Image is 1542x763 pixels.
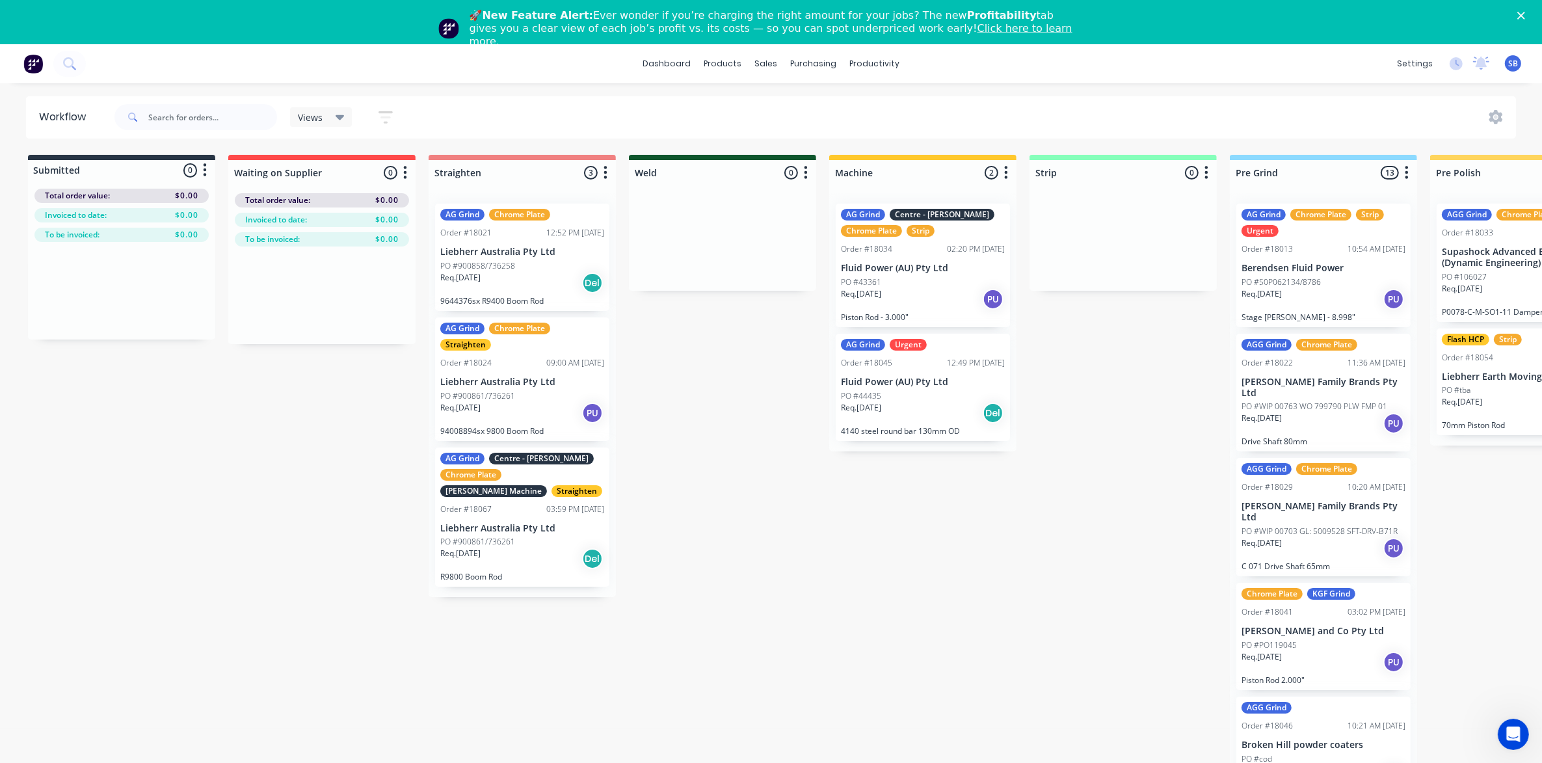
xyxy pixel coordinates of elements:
p: Fluid Power (AU) Pty Ltd [841,377,1005,388]
div: AG GrindCentre - [PERSON_NAME]Chrome PlateStripOrder #1803402:20 PM [DATE]Fluid Power (AU) Pty Lt... [836,204,1010,327]
div: AG GrindCentre - [PERSON_NAME]Chrome Plate[PERSON_NAME] MachineStraightenOrder #1806703:59 PM [DA... [435,448,609,587]
div: AG GrindChrome PlateStripUrgentOrder #1801310:54 AM [DATE]Berendsen Fluid PowerPO #50P062134/8786... [1236,204,1411,327]
span: To be invoiced: [245,234,300,245]
p: Req. [DATE] [841,402,881,414]
div: Order #18067 [440,503,492,515]
img: Profile image for Team [438,18,459,39]
div: Strip [907,225,935,237]
div: Order #18034 [841,243,892,255]
p: 94008894sx 9800 Boom Rod [440,426,604,436]
span: Total order value: [245,194,310,206]
div: Order #18045 [841,357,892,369]
div: Order #18024 [440,357,492,369]
div: productivity [843,54,906,74]
div: Del [582,273,603,293]
div: AGG GrindChrome PlateOrder #1802211:36 AM [DATE][PERSON_NAME] Family Brands Pty LtdPO #WIP 00763 ... [1236,334,1411,452]
p: Req. [DATE] [440,402,481,414]
div: Centre - [PERSON_NAME] [890,209,994,221]
div: Order #18021 [440,227,492,239]
div: AG Grind [841,209,885,221]
p: PO #900861/736261 [440,390,515,402]
b: Profitability [967,9,1037,21]
a: Click here to learn more. [470,22,1072,47]
span: Total order value: [45,190,110,202]
span: $0.00 [375,194,399,206]
p: C 071 Drive Shaft 65mm [1242,561,1405,571]
div: AGG Grind [1442,209,1492,221]
div: Order #18013 [1242,243,1293,255]
div: PU [983,289,1004,310]
div: 02:20 PM [DATE] [947,243,1005,255]
div: sales [748,54,784,74]
span: $0.00 [175,190,198,202]
div: Chrome Plate [1296,339,1357,351]
span: Views [298,111,323,124]
span: $0.00 [375,234,399,245]
div: Chrome PlateKGF GrindOrder #1804103:02 PM [DATE][PERSON_NAME] and Co Pty LtdPO #PO119045Req.[DATE... [1236,583,1411,690]
p: [PERSON_NAME] Family Brands Pty Ltd [1242,377,1405,399]
div: AG Grind [440,323,485,334]
div: Chrome Plate [489,323,550,334]
p: 4140 steel round bar 130mm OD [841,426,1005,436]
p: Liebherr Australia Pty Ltd [440,247,604,258]
p: Req. [DATE] [841,288,881,300]
p: PO #900861/736261 [440,536,515,548]
p: PO #WIP 00763 WO 799790 PLW FMP 01 [1242,401,1387,412]
div: Order #18029 [1242,481,1293,493]
div: Workflow [39,109,92,125]
p: Req. [DATE] [1442,283,1482,295]
p: Req. [DATE] [1242,651,1282,663]
p: 9644376sx R9400 Boom Rod [440,296,604,306]
div: Urgent [890,339,927,351]
div: Chrome Plate [1290,209,1351,221]
div: AG GrindChrome PlateOrder #1802112:52 PM [DATE]Liebherr Australia Pty LtdPO #900858/736258Req.[DA... [435,204,609,311]
div: 11:36 AM [DATE] [1348,357,1405,369]
div: purchasing [784,54,843,74]
div: PU [1383,652,1404,673]
div: 12:52 PM [DATE] [546,227,604,239]
div: KGF Grind [1307,588,1355,600]
p: Req. [DATE] [1242,412,1282,424]
p: Stage [PERSON_NAME] - 8.998" [1242,312,1405,322]
div: Order #18033 [1442,227,1493,239]
iframe: Intercom live chat [1498,719,1529,750]
p: Piston Rod 2.000" [1242,675,1405,685]
div: PU [1383,413,1404,434]
div: Straighten [552,485,602,497]
div: AG Grind [841,339,885,351]
div: 12:49 PM [DATE] [947,357,1005,369]
div: AG GrindUrgentOrder #1804512:49 PM [DATE]Fluid Power (AU) Pty LtdPO #44435Req.[DATE]Del4140 steel... [836,334,1010,441]
div: AG Grind [440,453,485,464]
p: Berendsen Fluid Power [1242,263,1405,274]
div: Chrome Plate [841,225,902,237]
p: PO #44435 [841,390,881,402]
a: dashboard [636,54,697,74]
p: [PERSON_NAME] Family Brands Pty Ltd [1242,501,1405,523]
div: Chrome Plate [1296,463,1357,475]
div: 03:02 PM [DATE] [1348,606,1405,618]
p: Broken Hill powder coaters [1242,740,1405,751]
p: R9800 Boom Rod [440,572,604,582]
div: 10:54 AM [DATE] [1348,243,1405,255]
div: AG Grind [440,209,485,221]
div: AGG Grind [1242,702,1292,714]
div: Del [983,403,1004,423]
div: 10:20 AM [DATE] [1348,481,1405,493]
p: PO #900858/736258 [440,260,515,272]
p: PO #43361 [841,276,881,288]
div: settings [1390,54,1439,74]
div: PU [1383,289,1404,310]
div: 03:59 PM [DATE] [546,503,604,515]
div: Del [582,548,603,569]
div: Centre - [PERSON_NAME] [489,453,594,464]
p: Req. [DATE] [440,548,481,559]
div: [PERSON_NAME] Machine [440,485,547,497]
div: Strip [1494,334,1522,345]
div: Chrome Plate [440,469,501,481]
p: Liebherr Australia Pty Ltd [440,377,604,388]
div: Order #18022 [1242,357,1293,369]
span: $0.00 [175,229,198,241]
p: [PERSON_NAME] and Co Pty Ltd [1242,626,1405,637]
p: Req. [DATE] [1442,396,1482,408]
p: PO #106027 [1442,271,1487,283]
